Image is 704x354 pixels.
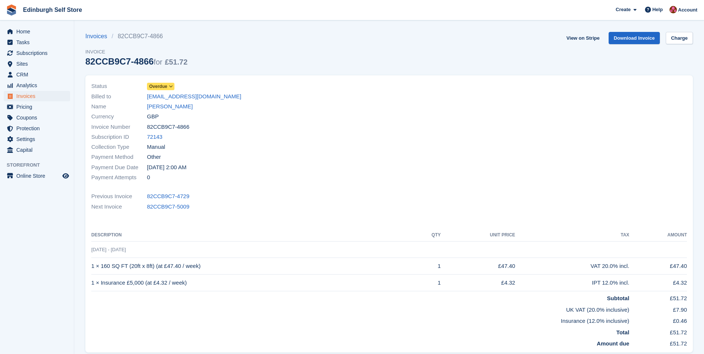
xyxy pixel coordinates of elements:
[91,173,147,182] span: Payment Attempts
[16,80,61,91] span: Analytics
[16,112,61,123] span: Coupons
[91,258,414,275] td: 1 × 160 SQ FT (20ft x 8ft) (at £47.40 / week)
[515,262,629,271] div: VAT 20.0% incl.
[414,229,441,241] th: QTY
[91,192,147,201] span: Previous Invoice
[16,91,61,101] span: Invoices
[678,6,697,14] span: Account
[4,69,70,80] a: menu
[414,258,441,275] td: 1
[91,203,147,211] span: Next Invoice
[91,275,414,291] td: 1 × Insurance £5,000 (at £4.32 / week)
[629,314,687,325] td: £0.46
[91,247,126,252] span: [DATE] - [DATE]
[147,123,189,131] span: 82CCB9C7-4866
[414,275,441,291] td: 1
[147,192,189,201] a: 82CCB9C7-4729
[7,161,74,169] span: Storefront
[515,229,629,241] th: Tax
[147,102,193,111] a: [PERSON_NAME]
[16,134,61,144] span: Settings
[85,32,187,41] nav: breadcrumbs
[16,145,61,155] span: Capital
[61,171,70,180] a: Preview store
[147,112,159,121] span: GBP
[4,80,70,91] a: menu
[629,275,687,291] td: £4.32
[4,112,70,123] a: menu
[16,26,61,37] span: Home
[165,58,187,66] span: £51.72
[652,6,663,13] span: Help
[147,82,174,91] a: Overdue
[16,48,61,58] span: Subscriptions
[16,171,61,181] span: Online Store
[4,37,70,47] a: menu
[91,82,147,91] span: Status
[616,6,631,13] span: Create
[16,69,61,80] span: CRM
[4,134,70,144] a: menu
[16,123,61,134] span: Protection
[91,153,147,161] span: Payment Method
[147,133,163,141] a: 72143
[149,83,167,90] span: Overdue
[629,325,687,337] td: £51.72
[20,4,85,16] a: Edinburgh Self Store
[91,314,629,325] td: Insurance (12.0% inclusive)
[91,102,147,111] span: Name
[515,279,629,287] div: IPT 12.0% incl.
[629,337,687,348] td: £51.72
[4,171,70,181] a: menu
[441,229,515,241] th: Unit Price
[147,173,150,182] span: 0
[91,229,414,241] th: Description
[4,26,70,37] a: menu
[85,48,187,56] span: Invoice
[154,58,162,66] span: for
[563,32,602,44] a: View on Stripe
[609,32,660,44] a: Download Invoice
[85,32,112,41] a: Invoices
[147,153,161,161] span: Other
[91,112,147,121] span: Currency
[147,163,186,172] time: 2025-07-12 01:00:00 UTC
[147,143,165,151] span: Manual
[4,91,70,101] a: menu
[629,303,687,314] td: £7.90
[666,32,693,44] a: Charge
[629,258,687,275] td: £47.40
[4,145,70,155] a: menu
[441,258,515,275] td: £47.40
[16,102,61,112] span: Pricing
[147,203,189,211] a: 82CCB9C7-5009
[441,275,515,291] td: £4.32
[616,329,629,335] strong: Total
[91,163,147,172] span: Payment Due Date
[4,102,70,112] a: menu
[91,143,147,151] span: Collection Type
[85,56,187,66] div: 82CCB9C7-4866
[147,92,241,101] a: [EMAIL_ADDRESS][DOMAIN_NAME]
[91,123,147,131] span: Invoice Number
[16,59,61,69] span: Sites
[629,291,687,303] td: £51.72
[4,48,70,58] a: menu
[91,133,147,141] span: Subscription ID
[4,59,70,69] a: menu
[91,303,629,314] td: UK VAT (20.0% inclusive)
[91,92,147,101] span: Billed to
[607,295,629,301] strong: Subtotal
[629,229,687,241] th: Amount
[669,6,677,13] img: Lucy Michalec
[16,37,61,47] span: Tasks
[597,340,629,347] strong: Amount due
[6,4,17,16] img: stora-icon-8386f47178a22dfd0bd8f6a31ec36ba5ce8667c1dd55bd0f319d3a0aa187defe.svg
[4,123,70,134] a: menu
